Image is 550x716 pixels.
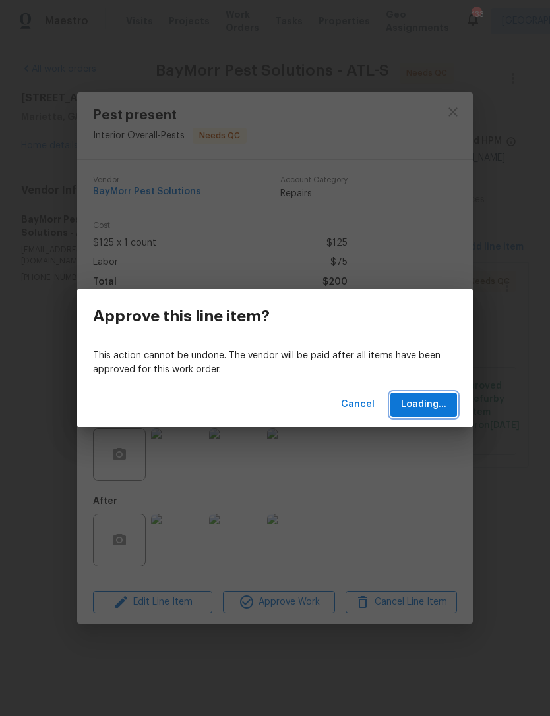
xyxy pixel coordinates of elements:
button: Cancel [336,393,380,417]
span: Loading... [401,397,446,413]
span: Cancel [341,397,375,413]
button: Loading... [390,393,457,417]
h3: Approve this line item? [93,307,270,325]
p: This action cannot be undone. The vendor will be paid after all items have been approved for this... [93,349,457,377]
